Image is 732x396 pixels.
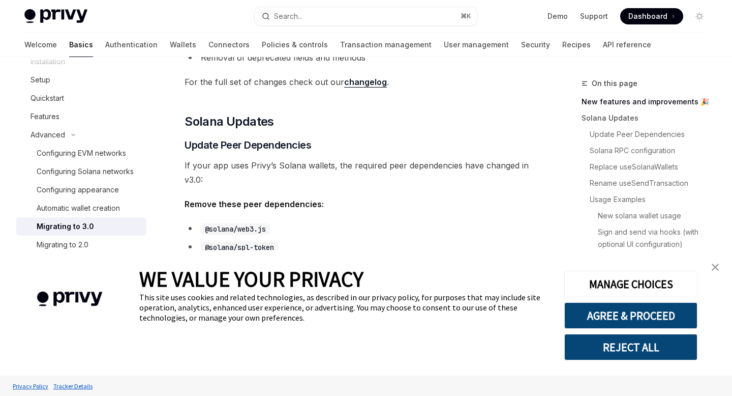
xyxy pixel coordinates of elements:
span: WE VALUE YOUR PRIVACY [139,266,363,292]
a: Solana RPC configuration [590,143,716,159]
a: Replace useSolanaWallets [590,159,716,175]
a: Tracker Details [51,377,95,395]
button: MANAGE CHOICES [564,271,697,297]
a: Transaction management [340,33,432,57]
a: Configuring Solana networks [16,162,146,181]
div: Configuring EVM networks [37,147,126,159]
a: Migrating to 3.0 [16,217,146,236]
a: Demo [547,11,568,21]
a: New features and improvements 🎉 [582,94,716,110]
button: Search...⌘K [255,7,477,25]
a: changelog [344,77,387,88]
div: Setup [30,74,50,86]
a: Configuring appearance [16,181,146,199]
button: AGREE & PROCEED [564,302,697,329]
div: Migrating to 2.0 [37,239,88,251]
a: Security [521,33,550,57]
strong: Remove these peer dependencies: [185,199,324,209]
div: Features [30,110,59,123]
a: API reference [603,33,651,57]
a: close banner [705,257,725,277]
a: Quickstart [16,89,146,107]
a: Support [580,11,608,21]
code: @solana/web3.js [201,223,270,235]
a: Update Peer Dependencies [590,126,716,143]
a: User management [444,33,509,57]
a: Basics [69,33,93,57]
a: Setup [16,71,146,89]
a: Features [16,107,146,126]
a: Sign and send via hooks (with optional UI configuration) [598,224,716,252]
a: Privacy Policy [10,377,51,395]
span: On this page [592,77,637,90]
span: If your app uses Privy’s Solana wallets, the required peer dependencies have changed in v3.0: [185,158,535,187]
div: Configuring appearance [37,184,119,196]
a: Dashboard [620,8,683,24]
div: Search... [274,10,302,22]
a: Configuring EVM networks [16,144,146,162]
a: Rename useSendTransaction [590,175,716,191]
button: REJECT ALL [564,334,697,360]
span: ⌘ K [461,12,471,20]
div: This site uses cookies and related technologies, as described in our privacy policy, for purposes... [139,292,549,323]
img: close banner [712,264,719,271]
a: Usage Examples [590,191,716,208]
div: Automatic wallet creation [37,202,120,214]
img: light logo [24,9,87,23]
a: Wallets [170,33,196,57]
a: Policies & controls [262,33,328,57]
div: Configuring Solana networks [37,165,134,178]
a: Recipes [562,33,591,57]
span: Dashboard [628,11,667,21]
a: Solana Updates [582,110,716,126]
a: Welcome [24,33,57,57]
span: Solana Updates [185,114,274,130]
a: Connectors [208,33,250,57]
span: For the full set of changes check out our . [185,75,535,89]
a: New solana wallet usage [598,208,716,224]
a: Migrating to 2.0 [16,236,146,254]
div: Migrating to 3.0 [37,220,94,233]
li: Removal of deprecated fields and methods [185,50,535,65]
code: @solana/spl-token [201,242,278,253]
div: Quickstart [30,92,64,104]
span: Update Peer Dependencies [185,138,311,152]
a: Authentication [105,33,158,57]
img: company logo [15,277,124,321]
button: Toggle dark mode [691,8,708,24]
div: Advanced [30,129,65,141]
a: Automatic wallet creation [16,199,146,217]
